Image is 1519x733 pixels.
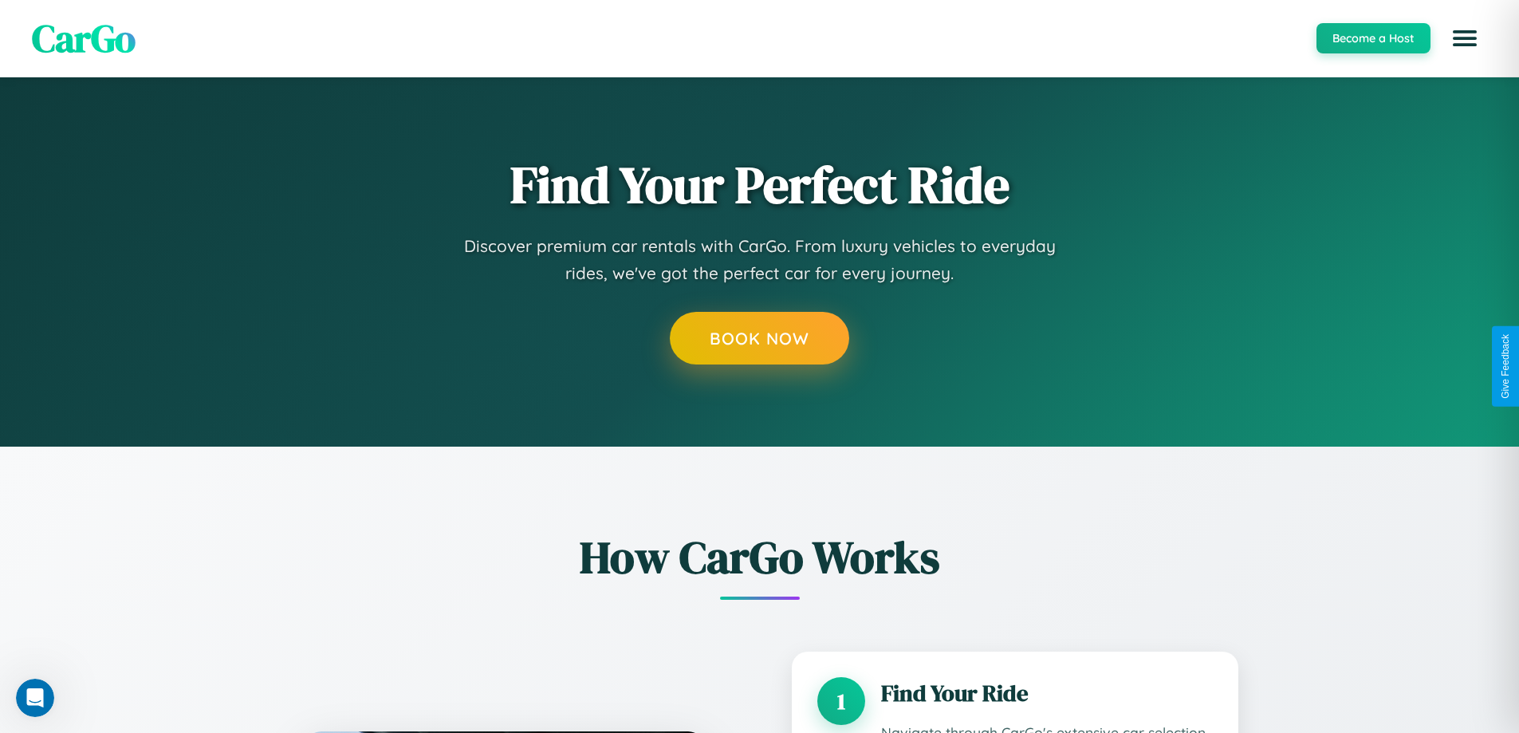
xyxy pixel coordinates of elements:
[1442,16,1487,61] button: Open menu
[16,679,54,717] iframe: Intercom live chat
[881,677,1213,709] h3: Find Your Ride
[1500,334,1511,399] div: Give Feedback
[817,677,865,725] div: 1
[670,312,849,365] button: Book Now
[441,233,1079,286] p: Discover premium car rentals with CarGo. From luxury vehicles to everyday rides, we've got the pe...
[32,12,136,65] span: CarGo
[281,526,1238,588] h2: How CarGo Works
[510,157,1009,213] h1: Find Your Perfect Ride
[1316,23,1430,53] button: Become a Host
